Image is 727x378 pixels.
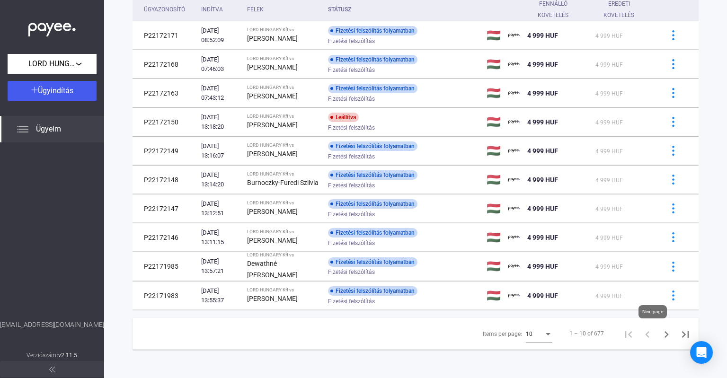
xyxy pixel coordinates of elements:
span: Fizetési felszólítás [328,209,375,220]
div: [DATE] 13:12:51 [201,199,239,218]
button: Next page [657,324,676,343]
div: LORD HUNGARY Kft vs [247,85,320,90]
span: Ügyindítás [38,86,73,95]
span: 4 999 HUF [595,119,623,126]
img: payee-logo [508,261,520,272]
td: 🇭🇺 [483,108,505,136]
img: more-blue [668,117,678,127]
strong: [PERSON_NAME] [247,63,298,71]
td: P22172171 [133,21,197,50]
div: LORD HUNGARY Kft vs [247,171,320,177]
img: payee-logo [508,30,520,41]
span: Fizetési felszólítás [328,151,375,162]
div: LORD HUNGARY Kft vs [247,56,320,62]
strong: [PERSON_NAME] [247,121,298,129]
button: more-blue [663,54,683,74]
span: 4 999 HUF [595,62,623,68]
div: LORD HUNGARY Kft vs [247,229,320,235]
td: P22172163 [133,79,197,107]
button: Last page [676,324,695,343]
span: 4 999 HUF [527,263,558,270]
strong: Burnoczky-Furedi Szilvia [247,179,319,186]
span: Ügyeim [36,123,61,135]
img: payee-logo [508,88,520,99]
div: Indítva [201,4,239,15]
img: payee-logo [508,232,520,243]
button: more-blue [663,228,683,247]
span: 10 [526,331,532,337]
div: [DATE] 07:43:12 [201,84,239,103]
span: 4 999 HUF [527,292,558,299]
td: P22172150 [133,108,197,136]
span: 4 999 HUF [527,234,558,241]
button: LORD HUNGARY Kft [8,54,97,74]
div: Fizetési felszólítás folyamatban [328,257,417,267]
span: Fizetési felszólítás [328,296,375,307]
span: 4 999 HUF [527,147,558,155]
td: 🇭🇺 [483,281,505,310]
img: more-blue [668,59,678,69]
img: payee-logo [508,59,520,70]
img: payee-logo [508,203,520,214]
span: Fizetési felszólítás [328,237,375,249]
span: 4 999 HUF [595,148,623,155]
div: Fizetési felszólítás folyamatban [328,286,417,296]
td: 🇭🇺 [483,137,505,165]
div: LORD HUNGARY Kft vs [247,27,320,33]
div: [DATE] 13:16:07 [201,141,239,160]
span: 4 999 HUF [595,206,623,212]
td: 🇭🇺 [483,223,505,252]
span: Fizetési felszólítás [328,93,375,105]
span: 4 999 HUF [595,235,623,241]
td: P22172146 [133,223,197,252]
span: Fizetési felszólítás [328,35,375,47]
td: 🇭🇺 [483,50,505,79]
div: [DATE] 13:55:37 [201,286,239,305]
button: Ügyindítás [8,81,97,101]
td: P22171983 [133,281,197,310]
span: LORD HUNGARY Kft [28,58,76,70]
strong: [PERSON_NAME] [247,92,298,100]
div: Items per page: [483,328,522,340]
div: 1 – 10 of 677 [569,328,604,339]
strong: [PERSON_NAME] [247,208,298,215]
div: Fizetési felszólítás folyamatban [328,199,417,209]
span: 4 999 HUF [527,61,558,68]
button: more-blue [663,256,683,276]
div: [DATE] 13:14:20 [201,170,239,189]
td: 🇭🇺 [483,166,505,194]
button: Previous page [638,324,657,343]
img: payee-logo [508,174,520,185]
span: 4 999 HUF [595,293,623,299]
img: white-payee-white-dot.svg [28,18,76,37]
button: First page [619,324,638,343]
button: more-blue [663,286,683,306]
span: Fizetési felszólítás [328,64,375,76]
img: more-blue [668,232,678,242]
div: LORD HUNGARY Kft vs [247,287,320,293]
td: P22172168 [133,50,197,79]
td: P22172147 [133,194,197,223]
div: Fizetési felszólítás folyamatban [328,55,417,64]
td: 🇭🇺 [483,194,505,223]
button: more-blue [663,170,683,190]
img: payee-logo [508,145,520,157]
div: [DATE] 13:11:15 [201,228,239,247]
span: 4 999 HUF [595,33,623,39]
div: Indítva [201,4,223,15]
td: 🇭🇺 [483,21,505,50]
span: 4 999 HUF [527,205,558,212]
td: 🇭🇺 [483,252,505,281]
img: more-blue [668,146,678,156]
strong: [PERSON_NAME] [247,35,298,42]
button: more-blue [663,112,683,132]
div: [DATE] 13:57:21 [201,257,239,276]
span: Fizetési felszólítás [328,122,375,133]
span: 4 999 HUF [527,32,558,39]
strong: [PERSON_NAME] [247,150,298,158]
td: P22172148 [133,166,197,194]
div: Leállítva [328,113,359,122]
img: more-blue [668,203,678,213]
div: LORD HUNGARY Kft vs [247,252,320,258]
span: 4 999 HUF [527,176,558,184]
